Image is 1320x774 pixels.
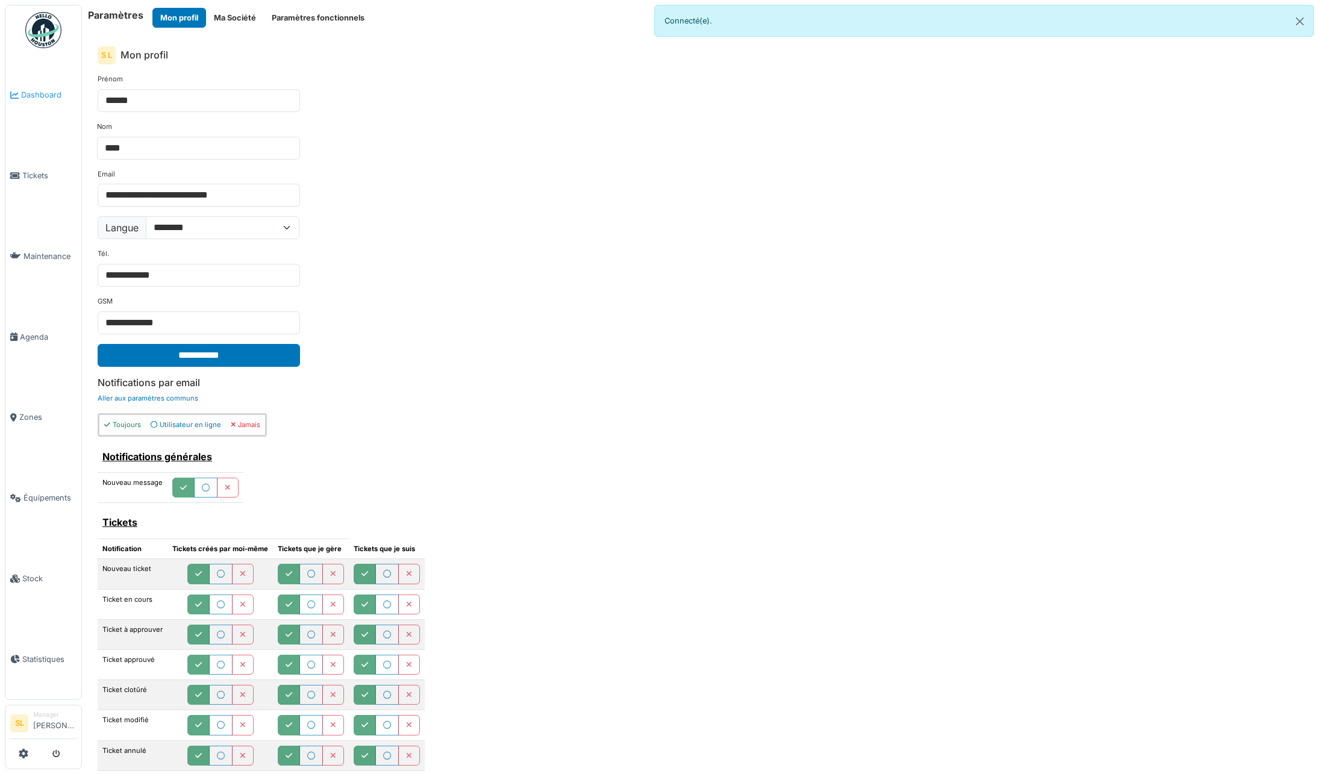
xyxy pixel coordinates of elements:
[5,458,81,538] a: Équipements
[33,710,77,719] div: Manager
[102,451,239,463] h6: Notifications générales
[1286,5,1313,37] button: Close
[102,478,163,488] label: Nouveau message
[98,169,115,179] label: Email
[22,170,77,181] span: Tickets
[98,710,167,740] td: Ticket modifié
[206,8,264,28] button: Ma Société
[98,649,167,679] td: Ticket approuvé
[98,619,167,649] td: Ticket à approuver
[98,296,113,307] label: GSM
[19,411,77,423] span: Zones
[5,55,81,136] a: Dashboard
[22,654,77,665] span: Statistiques
[10,714,28,732] li: SL
[98,740,167,770] td: Ticket annulé
[98,74,123,84] label: Prénom
[98,249,109,259] label: Tél.
[151,420,221,430] div: Utilisateur en ligne
[98,394,198,402] a: Aller aux paramètres communs
[5,538,81,619] a: Stock
[5,296,81,377] a: Agenda
[21,89,77,101] span: Dashboard
[98,538,167,559] th: Notification
[5,136,81,216] a: Tickets
[120,49,168,61] h6: Mon profil
[98,377,1304,389] h6: Notifications par email
[654,5,1315,37] div: Connecté(e).
[231,420,260,430] div: Jamais
[102,517,344,528] h6: Tickets
[167,538,273,559] th: Tickets créés par moi-même
[10,710,77,739] a: SL Manager[PERSON_NAME]
[104,420,141,430] div: Toujours
[273,538,349,559] th: Tickets que je gère
[25,12,61,48] img: Badge_color-CXgf-gQk.svg
[23,492,77,504] span: Équipements
[20,331,77,343] span: Agenda
[33,710,77,736] li: [PERSON_NAME]
[23,251,77,262] span: Maintenance
[349,538,425,559] th: Tickets que je suis
[5,619,81,699] a: Statistiques
[98,680,167,710] td: Ticket clotûré
[97,122,112,132] label: Nom
[22,573,77,584] span: Stock
[98,216,146,239] label: Langue
[152,8,206,28] button: Mon profil
[5,377,81,458] a: Zones
[264,8,372,28] button: Paramètres fonctionnels
[5,216,81,297] a: Maintenance
[98,589,167,619] td: Ticket en cours
[88,10,143,21] h6: Paramètres
[98,46,116,64] div: S L
[98,559,167,589] td: Nouveau ticket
